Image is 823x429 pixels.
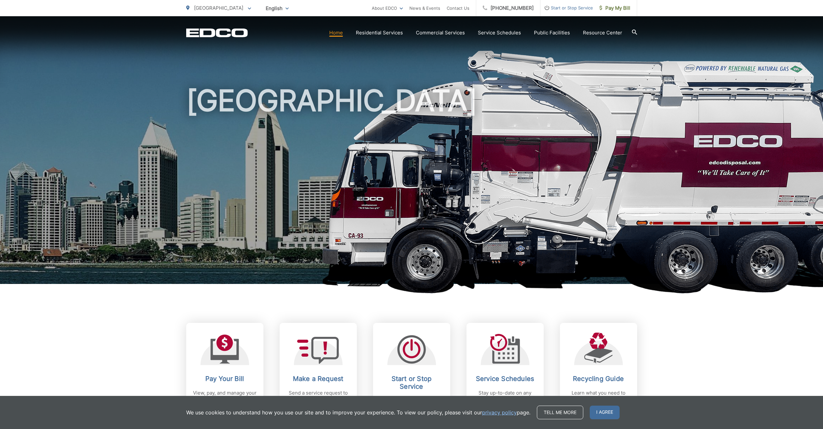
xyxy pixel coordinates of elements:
[583,29,622,37] a: Resource Center
[193,389,257,405] p: View, pay, and manage your bill online.
[372,4,403,12] a: About EDCO
[186,84,637,290] h1: [GEOGRAPHIC_DATA]
[560,323,637,422] a: Recycling Guide Learn what you need to know about recycling.
[599,4,630,12] span: Pay My Bill
[534,29,570,37] a: Public Facilities
[280,323,357,422] a: Make a Request Send a service request to EDCO.
[466,323,544,422] a: Service Schedules Stay up-to-date on any changes in schedules.
[566,375,631,383] h2: Recycling Guide
[186,409,530,416] p: We use cookies to understand how you use our site and to improve your experience. To view our pol...
[329,29,343,37] a: Home
[416,29,465,37] a: Commercial Services
[537,406,583,419] a: Tell me more
[566,389,631,405] p: Learn what you need to know about recycling.
[380,375,444,390] h2: Start or Stop Service
[261,3,294,14] span: English
[473,375,537,383] h2: Service Schedules
[356,29,403,37] a: Residential Services
[186,323,263,422] a: Pay Your Bill View, pay, and manage your bill online.
[478,29,521,37] a: Service Schedules
[286,389,350,405] p: Send a service request to EDCO.
[409,4,440,12] a: News & Events
[193,375,257,383] h2: Pay Your Bill
[194,5,243,11] span: [GEOGRAPHIC_DATA]
[482,409,517,416] a: privacy policy
[286,375,350,383] h2: Make a Request
[590,406,620,419] span: I agree
[447,4,469,12] a: Contact Us
[186,28,248,37] a: EDCD logo. Return to the homepage.
[473,389,537,405] p: Stay up-to-date on any changes in schedules.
